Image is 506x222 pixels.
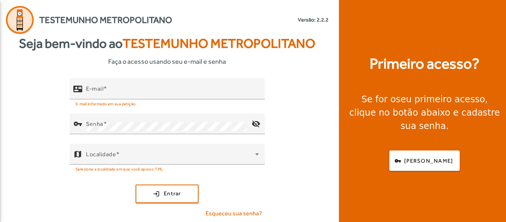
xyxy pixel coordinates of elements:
button: Entrar [136,185,199,203]
span: [PERSON_NAME] [404,157,453,165]
strong: seu primeiro acesso [396,94,485,105]
span: Faça o acesso usando seu e-mail e senha [108,56,226,66]
strong: Primeiro acesso? [370,53,479,75]
mat-icon: map [73,150,82,159]
span: Entrar [164,189,181,198]
button: [PERSON_NAME] [389,150,460,171]
mat-label: Senha [86,120,103,127]
img: Logo Agenda [6,6,34,34]
span: Testemunho Metropolitano [123,36,315,51]
mat-label: Localidade [86,150,116,158]
small: Versão: 2.2.2 [298,16,329,24]
strong: Seja bem-vindo ao [19,34,315,53]
mat-hint: Selecione a localidade em que você apoia o TPE. [76,165,164,173]
span: Esqueceu sua senha? [206,209,262,218]
mat-icon: vpn_key [73,119,82,128]
mat-icon: contact_mail [73,84,82,93]
mat-icon: visibility_off [247,115,265,133]
div: Se for o , clique no botão abaixo e cadastre sua senha. [348,93,502,133]
span: Testemunho Metropolitano [39,13,172,27]
mat-hint: E-mail informado em sua petição. [76,99,137,107]
mat-label: E-mail [86,85,103,92]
